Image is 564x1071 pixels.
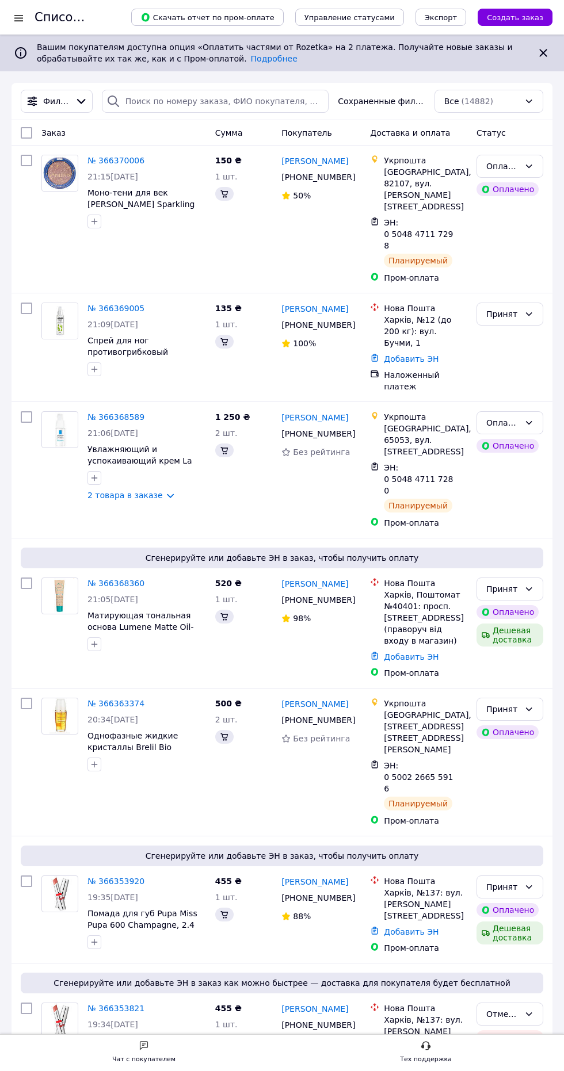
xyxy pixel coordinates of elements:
[215,304,242,313] span: 135 ₴
[281,155,348,167] a: [PERSON_NAME]
[41,128,66,137] span: Заказ
[384,797,452,810] div: Планируемый
[384,303,467,314] div: Нова Пошта
[384,463,453,495] span: ЭН: 0 5048 4711 7280
[87,1004,144,1013] a: № 366353821
[43,155,77,191] img: Фото товару
[281,128,332,137] span: Покупатель
[384,155,467,166] div: Укрпошта
[486,160,520,173] div: Оплаченный
[384,1003,467,1014] div: Нова Пошта
[215,699,242,708] span: 500 ₴
[281,303,348,315] a: [PERSON_NAME]
[384,423,467,457] div: [GEOGRAPHIC_DATA], 65053, вул. [STREET_ADDRESS]
[87,579,144,588] a: № 366368360
[486,308,520,320] div: Принят
[384,369,467,392] div: Наложенный платеж
[293,614,311,623] span: 98%
[293,447,350,457] span: Без рейтинга
[400,1054,452,1065] div: Тех поддержка
[477,624,543,647] div: Дешевая доставка
[279,592,352,608] div: [PHONE_NUMBER]
[384,589,467,647] div: Харків, Поштомат №40401: просп. [STREET_ADDRESS] (праворуч від входу в магазин)
[41,303,78,339] a: Фото товару
[487,13,543,22] span: Создать заказ
[293,191,311,200] span: 50%
[41,577,78,614] a: Фото товару
[279,426,352,442] div: [PHONE_NUMBER]
[87,304,144,313] a: № 366369005
[215,877,242,886] span: 455 ₴
[295,9,404,26] button: Управление статусами
[384,254,452,267] div: Планируемый
[87,909,197,941] a: Помада для губ Pupa Miss Pupa 600 Champagne, 2.4 мл
[87,731,178,763] a: Однофазные жидкие кристаллы Brelil Bio Traitement, 60 мл
[384,1014,467,1049] div: Харків, №137: вул. [PERSON_NAME][STREET_ADDRESS]
[462,97,493,106] span: (14882)
[477,921,543,944] div: Дешевая доставка
[279,169,352,185] div: [PHONE_NUMBER]
[478,9,552,26] button: Создать заказ
[49,698,70,734] img: Фото товару
[384,761,453,793] span: ЭН: 0 5002 2665 5916
[370,128,450,137] span: Доставка и оплата
[87,336,200,380] a: Спрей для ног противогрибковый антибактериальный Crooz Foot Spray, 100 мл
[293,734,350,743] span: Без рейтинга
[215,595,238,604] span: 1 шт.
[384,517,467,529] div: Пром-оплата
[87,491,163,500] a: 2 товара в заказе
[41,875,78,912] a: Фото товару
[384,875,467,887] div: Нова Пошта
[215,893,238,902] span: 1 шт.
[49,412,71,447] img: Фото товару
[87,893,138,902] span: 19:35[DATE]
[384,272,467,284] div: Пром-оплата
[41,155,78,192] a: Фото товару
[215,1004,242,1013] span: 455 ₴
[41,698,78,735] a: Фото товару
[45,578,75,614] img: Фото товару
[42,303,78,339] img: Фото товару
[87,445,192,488] a: Увлажняющий и успокаивающий крем La Roche Posay Toleriane Dermallergo eyes, 20 мл
[486,1008,520,1020] div: Отменен
[384,411,467,423] div: Укрпошта
[338,95,425,107] span: Сохраненные фильтры:
[87,320,138,329] span: 21:09[DATE]
[384,709,467,755] div: [GEOGRAPHIC_DATA], [STREET_ADDRESS] [STREET_ADDRESS][PERSON_NAME]
[425,13,457,22] span: Экспорт
[279,317,352,333] div: [PHONE_NUMBER]
[384,942,467,954] div: Пром-оплата
[87,877,144,886] a: № 366353920
[45,1003,74,1039] img: Фото товару
[25,977,539,989] span: Сгенерируйте или добавьте ЭН в заказ как можно быстрее — доставка для покупателя будет бесплатной
[279,890,352,906] div: [PHONE_NUMBER]
[87,611,204,655] span: Матирующая тональная основа Lumene Matte Oil-control Foundation SPF 20 (0 Light Ivory), 30 мл
[41,1003,78,1039] a: Фото товару
[87,188,195,232] a: Моно-тени для век [PERSON_NAME] Sparkling Mono Eyeshadow 121 - Phenix bronze, 3 г
[87,595,138,604] span: 21:05[DATE]
[486,881,520,893] div: Принят
[384,577,467,589] div: Нова Пошта
[384,166,467,212] div: [GEOGRAPHIC_DATA], 82107, вул. [PERSON_NAME][STREET_ADDRESS]
[477,605,539,619] div: Оплачено
[215,412,250,422] span: 1 250 ₴
[140,12,275,22] span: Скачать отчет по пром-оплате
[477,725,539,739] div: Оплачено
[102,90,329,113] input: Поиск по номеру заказа, ФИО покупателя, номеру телефона, Email, номеру накладной
[486,703,520,716] div: Принят
[477,1030,543,1053] div: Ожидает оплаты
[293,339,316,348] span: 100%
[281,876,348,888] a: [PERSON_NAME]
[37,43,513,63] span: Вашим покупателям доступна опция «Оплатить частями от Rozetka» на 2 платежа. Получайте новые зака...
[477,903,539,917] div: Оплачено
[215,429,238,438] span: 2 шт.
[384,667,467,679] div: Пром-оплата
[215,320,238,329] span: 1 шт.
[384,815,467,827] div: Пром-оплата
[41,411,78,448] a: Фото товару
[281,1003,348,1015] a: [PERSON_NAME]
